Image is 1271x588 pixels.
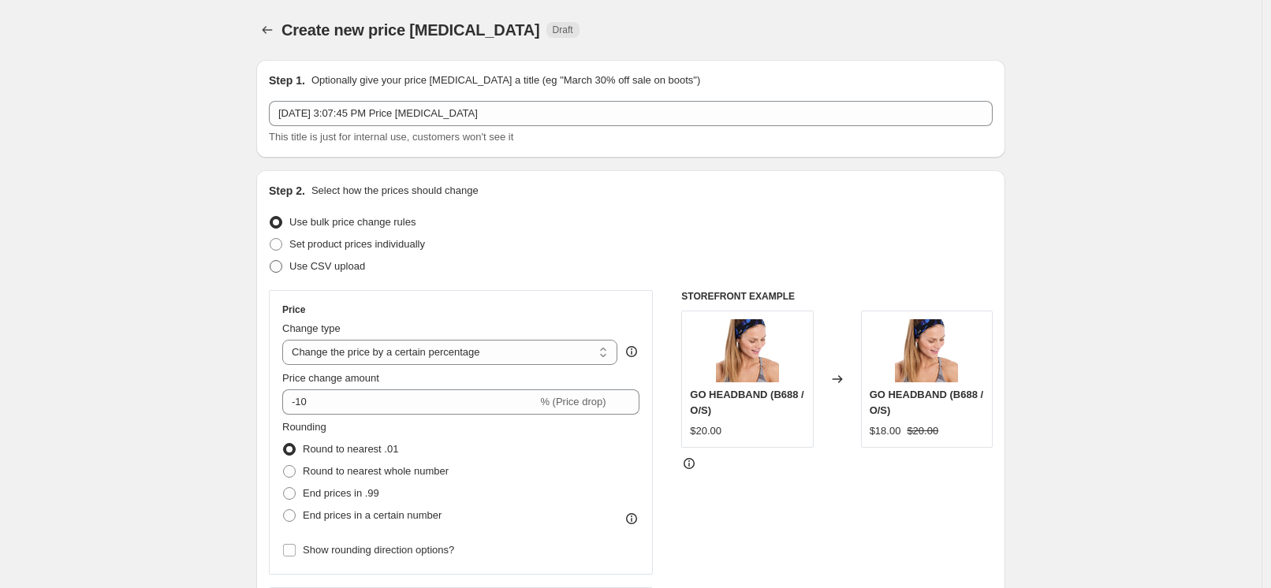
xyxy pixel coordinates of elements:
div: $18.00 [870,423,901,439]
span: Use bulk price change rules [289,216,416,228]
span: This title is just for internal use, customers won't see it [269,131,513,143]
img: LAW0499_B688_1_80x.jpg [895,319,958,382]
span: Rounding [282,421,326,433]
img: LAW0499_B688_1_80x.jpg [716,319,779,382]
h3: Price [282,303,305,316]
span: GO HEADBAND (B688 / O/S) [690,389,803,416]
div: $20.00 [690,423,721,439]
span: End prices in a certain number [303,509,442,521]
span: End prices in .99 [303,487,379,499]
input: -15 [282,389,537,415]
span: Change type [282,322,341,334]
span: Show rounding direction options? [303,544,454,556]
span: % (Price drop) [540,396,606,408]
span: GO HEADBAND (B688 / O/S) [870,389,983,416]
span: Round to nearest .01 [303,443,398,455]
h2: Step 2. [269,183,305,199]
span: Use CSV upload [289,260,365,272]
p: Optionally give your price [MEDICAL_DATA] a title (eg "March 30% off sale on boots") [311,73,700,88]
h6: STOREFRONT EXAMPLE [681,290,993,303]
span: Draft [553,24,573,36]
input: 30% off holiday sale [269,101,993,126]
strike: $20.00 [907,423,938,439]
div: help [624,344,639,359]
h2: Step 1. [269,73,305,88]
button: Price change jobs [256,19,278,41]
p: Select how the prices should change [311,183,479,199]
span: Price change amount [282,372,379,384]
span: Round to nearest whole number [303,465,449,477]
span: Set product prices individually [289,238,425,250]
span: Create new price [MEDICAL_DATA] [281,21,540,39]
